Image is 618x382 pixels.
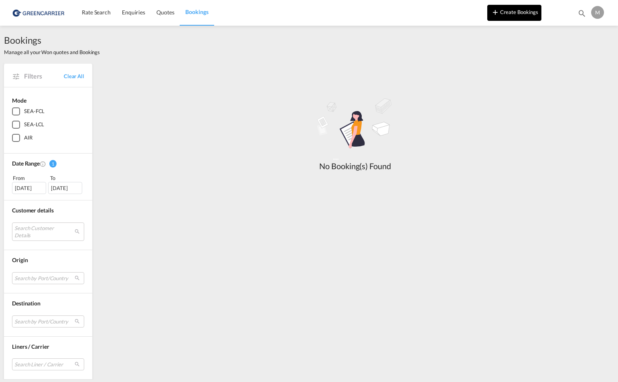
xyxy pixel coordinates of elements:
span: Date Range [12,160,40,167]
md-icon: icon-magnify [577,9,586,18]
div: SEA-FCL [24,107,45,115]
div: SEA-LCL [24,121,44,129]
div: AIR [24,134,32,142]
button: icon-plus 400-fgCreate Bookings [487,5,541,21]
md-icon: icon-plus 400-fg [490,7,500,17]
div: To [49,174,85,182]
span: Mode [12,97,26,104]
span: Rate Search [82,9,111,16]
div: Customer details [12,206,84,214]
div: No Booking(s) Found [295,160,415,172]
span: 1 [49,160,57,168]
span: Liners / Carrier [12,343,49,350]
div: [DATE] [48,182,82,194]
div: Liners / Carrier [12,343,84,351]
div: M [591,6,604,19]
span: Bookings [4,34,100,46]
span: Quotes [156,9,174,16]
span: From To [DATE][DATE] [12,174,84,194]
md-icon: assets/icons/custom/empty_shipments.svg [295,94,415,160]
md-checkbox: SEA-FCL [12,107,84,115]
div: [DATE] [12,182,46,194]
span: Filters [24,72,64,81]
span: Customer details [12,207,53,214]
md-checkbox: SEA-LCL [12,121,84,129]
div: icon-magnify [577,9,586,21]
span: Manage all your Won quotes and Bookings [4,49,100,56]
div: Origin [12,256,84,264]
md-checkbox: AIR [12,134,84,142]
a: Clear All [64,73,84,80]
span: Bookings [185,8,208,15]
div: From [12,174,47,182]
img: 1378a7308afe11ef83610d9e779c6b34.png [12,4,66,22]
span: Origin [12,257,28,263]
md-icon: Created On [40,161,46,167]
div: Destination [12,299,84,307]
span: Enquiries [122,9,145,16]
span: Destination [12,300,41,307]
